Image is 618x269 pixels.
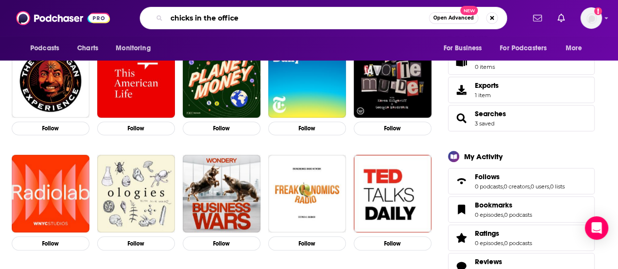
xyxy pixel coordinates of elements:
button: Follow [12,236,89,250]
span: , [503,211,504,218]
a: 0 episodes [475,211,503,218]
button: Follow [183,236,260,250]
span: Searches [448,105,595,131]
span: Lists [451,55,471,68]
img: Planet Money [183,40,260,118]
button: open menu [109,39,163,58]
span: , [503,183,504,190]
a: 0 users [531,183,549,190]
span: , [503,240,504,247]
button: Follow [268,236,346,250]
svg: Add a profile image [594,7,602,15]
button: Follow [354,236,431,250]
span: Ratings [448,225,595,251]
a: Searches [475,109,506,118]
span: 0 items [475,63,495,70]
span: More [566,41,582,55]
a: Bookmarks [451,203,471,216]
button: Follow [183,122,260,136]
img: Radiolab [12,155,89,232]
span: Exports [475,81,499,90]
a: Follows [475,172,565,181]
img: User Profile [580,7,602,29]
a: 0 podcasts [475,183,503,190]
img: The Daily [268,40,346,118]
span: Reviews [475,257,502,266]
span: Charts [77,41,98,55]
span: Monitoring [116,41,150,55]
div: Open Intercom Messenger [585,216,608,240]
a: Ratings [451,231,471,245]
a: 0 podcasts [504,211,532,218]
a: 0 lists [550,183,565,190]
span: Follows [475,172,500,181]
img: Freakonomics Radio [268,155,346,232]
a: Ratings [475,229,532,238]
img: TED Talks Daily [354,155,431,232]
span: New [460,6,478,15]
span: Open Advanced [433,16,474,21]
a: Reviews [475,257,532,266]
button: open menu [23,39,72,58]
span: Logged in as ShannonHennessey [580,7,602,29]
div: Search podcasts, credits, & more... [140,7,507,29]
span: Bookmarks [448,196,595,223]
button: Show profile menu [580,7,602,29]
button: open menu [559,39,595,58]
button: open menu [493,39,561,58]
span: 1 item [475,92,499,99]
button: Follow [354,122,431,136]
button: Follow [268,122,346,136]
img: My Favorite Murder with Karen Kilgariff and Georgia Hardstark [354,40,431,118]
a: Charts [71,39,104,58]
a: 0 episodes [475,240,503,247]
span: , [549,183,550,190]
input: Search podcasts, credits, & more... [167,10,429,26]
button: Follow [97,236,175,250]
span: For Business [443,41,482,55]
span: Follows [448,168,595,194]
span: , [530,183,531,190]
a: Follows [451,174,471,188]
img: The Joe Rogan Experience [12,40,89,118]
span: Podcasts [30,41,59,55]
div: My Activity [464,152,503,161]
span: For Podcasters [500,41,547,55]
button: Open AdvancedNew [429,12,478,24]
a: 0 podcasts [504,240,532,247]
span: Ratings [475,229,499,238]
button: Follow [97,122,175,136]
img: Ologies with Alie Ward [97,155,175,232]
img: Podchaser - Follow, Share and Rate Podcasts [16,9,110,27]
span: Bookmarks [475,201,512,209]
a: Show notifications dropdown [529,10,546,26]
span: Exports [451,83,471,97]
a: Lists [448,48,595,75]
a: Searches [451,111,471,125]
a: Show notifications dropdown [554,10,569,26]
a: Exports [448,77,595,103]
a: 0 creators [504,183,530,190]
img: Business Wars [183,155,260,232]
a: Bookmarks [475,201,532,209]
button: open menu [436,39,494,58]
img: This American Life [97,40,175,118]
button: Follow [12,122,89,136]
a: 3 saved [475,120,494,127]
